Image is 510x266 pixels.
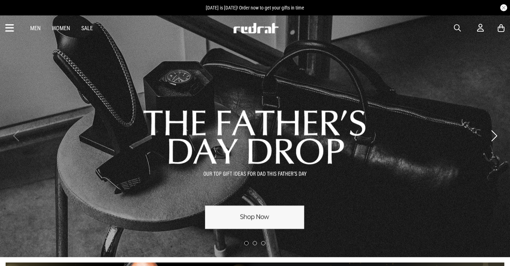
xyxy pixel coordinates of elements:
[489,128,499,144] button: Next slide
[233,23,279,33] img: Redrat logo
[206,5,304,11] span: [DATE] is [DATE]! Order now to get your gifts in time
[30,25,41,32] a: Men
[81,25,93,32] a: Sale
[11,128,21,144] button: Previous slide
[52,25,70,32] a: Women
